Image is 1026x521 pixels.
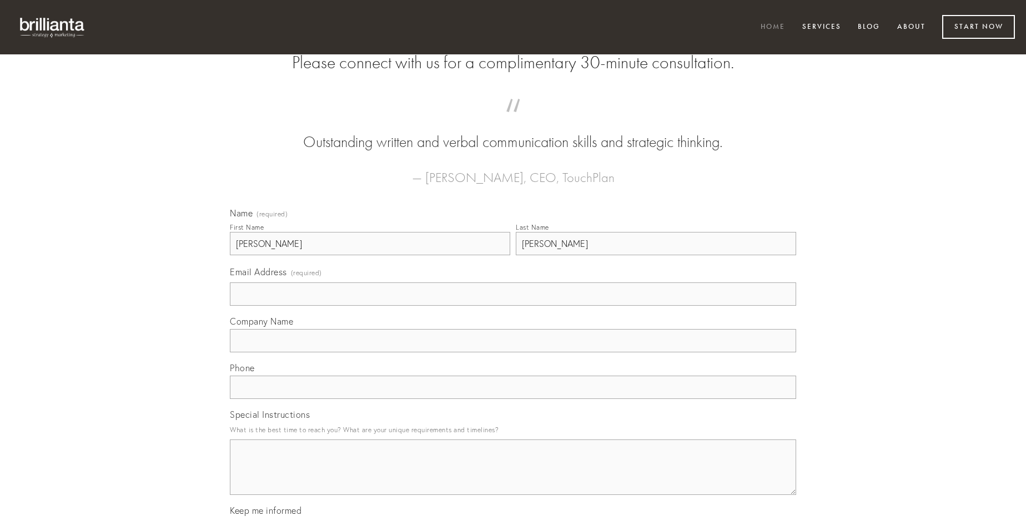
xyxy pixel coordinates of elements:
[516,223,549,231] div: Last Name
[248,153,778,189] figcaption: — [PERSON_NAME], CEO, TouchPlan
[230,422,796,437] p: What is the best time to reach you? What are your unique requirements and timelines?
[890,18,933,37] a: About
[230,266,287,277] span: Email Address
[753,18,792,37] a: Home
[230,223,264,231] div: First Name
[230,409,310,420] span: Special Instructions
[230,362,255,373] span: Phone
[291,265,322,280] span: (required)
[11,11,94,43] img: brillianta - research, strategy, marketing
[256,211,288,217] span: (required)
[230,208,253,219] span: Name
[248,110,778,153] blockquote: Outstanding written and verbal communication skills and strategic thinking.
[230,505,301,516] span: Keep me informed
[230,316,293,327] span: Company Name
[942,15,1015,39] a: Start Now
[851,18,887,37] a: Blog
[248,110,778,131] span: “
[795,18,848,37] a: Services
[230,52,796,73] h2: Please connect with us for a complimentary 30-minute consultation.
